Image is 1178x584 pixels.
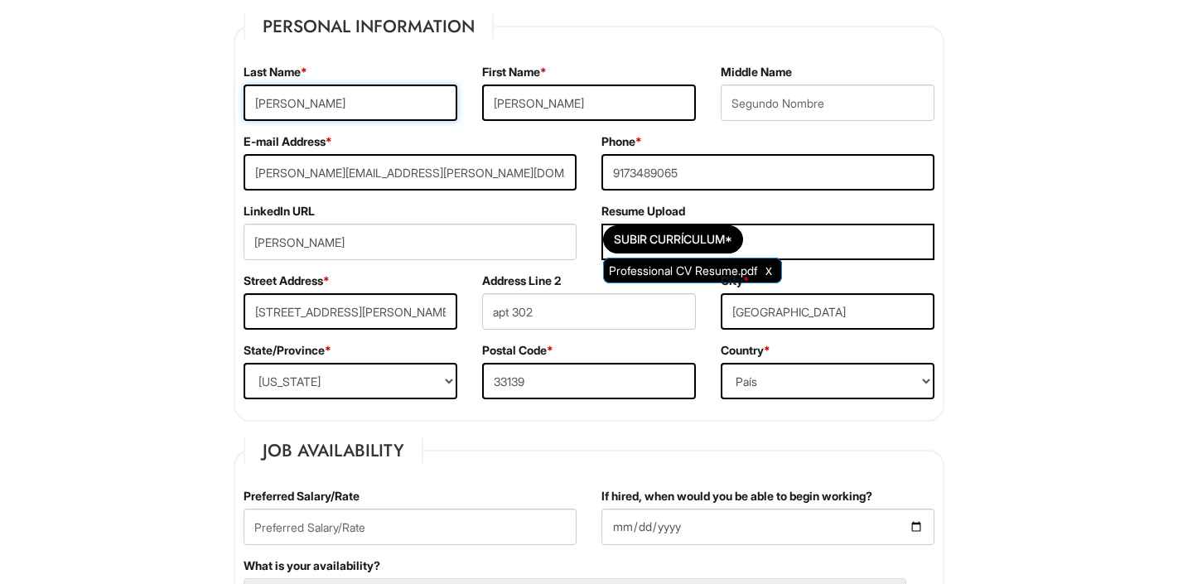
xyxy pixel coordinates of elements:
[244,224,577,260] input: LinkedIn URL
[244,488,360,504] label: Preferred Salary/Rate
[482,273,561,289] label: Address Line 2
[601,488,872,504] label: If hired, when would you be able to begin working?
[482,363,696,399] input: Código Postal
[244,14,494,39] legend: Personal Information
[603,225,743,253] button: Subir Currículum*Subir Currículum*
[244,438,423,463] legend: Job Availability
[761,259,776,282] a: Clear Uploaded File
[244,154,577,191] input: Dirección Email
[244,133,332,150] label: E-mail Address
[244,557,380,574] label: What is your availability?
[244,293,457,330] input: Calle
[721,273,750,289] label: City
[609,263,757,278] span: Professional CV Resume.pdf
[721,84,934,121] input: Segundo Nombre
[721,363,934,399] select: País
[721,293,934,330] input: Ciudad
[244,509,577,545] input: Preferred Salary/Rate
[721,64,792,80] label: Middle Name
[482,293,696,330] input: Apt., Suite, Box, etc.
[244,342,331,359] label: State/Province
[482,84,696,121] input: Nombre
[244,64,307,80] label: Last Name
[482,342,553,359] label: Postal Code
[601,203,685,220] label: Resume Upload
[244,273,330,289] label: Street Address
[601,133,642,150] label: Phone
[244,84,457,121] input: Apellido
[244,363,457,399] select: State/Province
[601,154,934,191] input: Teléfono
[244,203,315,220] label: LinkedIn URL
[482,64,547,80] label: First Name
[721,342,770,359] label: Country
